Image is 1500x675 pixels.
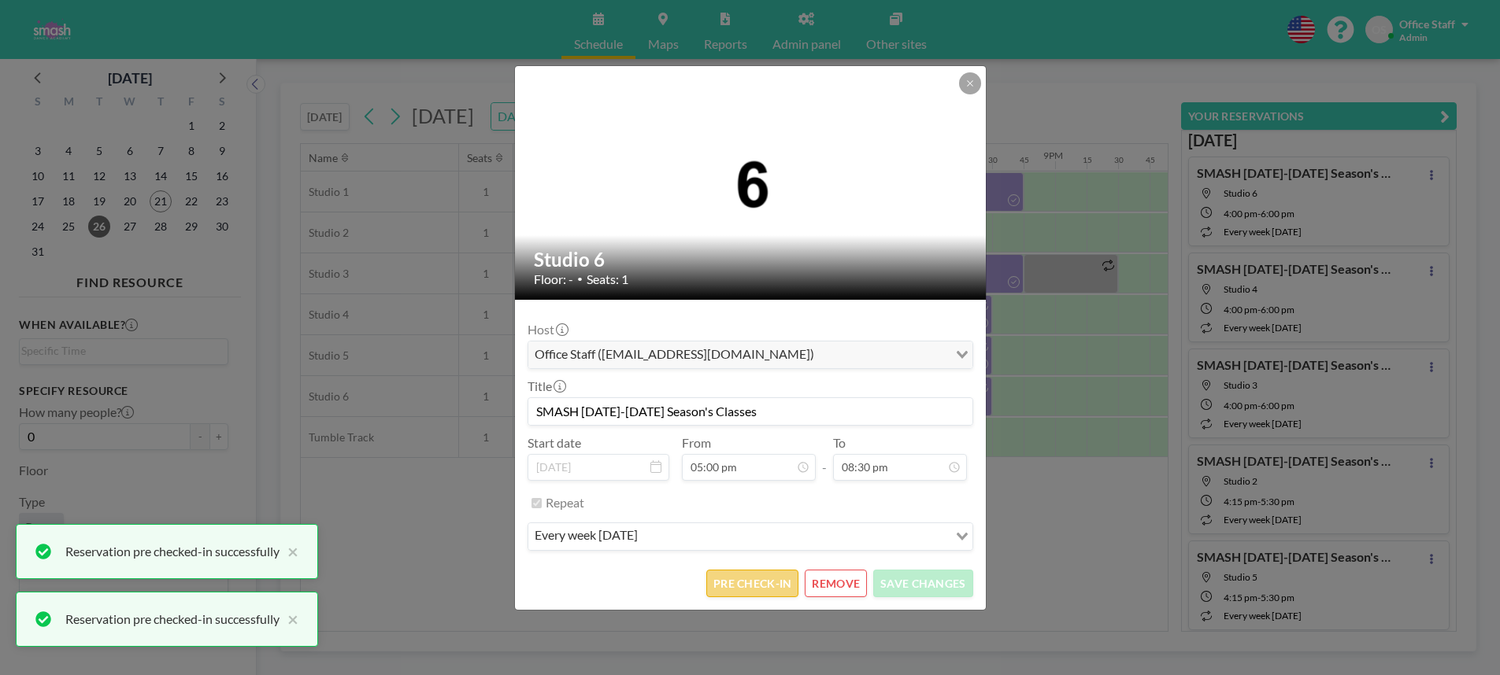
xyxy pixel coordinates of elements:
[805,570,867,597] button: REMOVE
[822,441,827,475] span: -
[528,435,581,451] label: Start date
[587,271,628,287] span: Seats: 1
[706,570,798,597] button: PRE CHECK-IN
[65,542,280,561] div: Reservation pre checked-in successfully
[515,144,987,220] img: 537.png
[65,610,280,629] div: Reservation pre checked-in successfully
[534,271,573,287] span: Floor: -
[546,495,584,511] label: Repeat
[833,435,846,451] label: To
[682,435,711,451] label: From
[819,345,946,365] input: Search for option
[534,248,969,271] h2: Studio 6
[577,273,583,285] span: •
[528,523,972,550] div: Search for option
[528,378,565,394] label: Title
[873,570,972,597] button: SAVE CHANGES
[280,542,298,561] button: close
[643,526,946,547] input: Search for option
[528,398,972,425] input: (No title)
[531,526,641,547] span: every week [DATE]
[528,322,567,337] label: Host
[531,345,817,365] span: Office Staff ([EMAIL_ADDRESS][DOMAIN_NAME])
[528,341,972,368] div: Search for option
[280,610,298,629] button: close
